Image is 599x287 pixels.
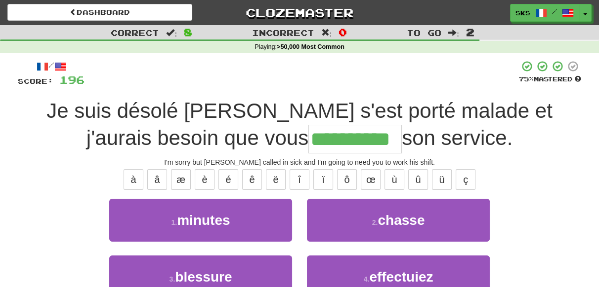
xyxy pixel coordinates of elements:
[111,28,159,37] span: Correct
[252,28,314,37] span: Incorrect
[195,169,214,190] button: è
[369,269,433,285] span: effectuiez
[307,199,490,242] button: 2.chasse
[372,218,378,226] small: 2 .
[378,213,425,228] span: chasse
[519,75,534,83] span: 75 %
[7,4,192,21] a: Dashboard
[147,169,167,190] button: â
[337,169,357,190] button: ô
[321,29,332,37] span: :
[59,73,85,86] span: 196
[432,169,452,190] button: ü
[18,77,53,85] span: Score:
[46,99,552,149] span: Je suis désolé [PERSON_NAME] s'est porté malade et j'aurais besoin que vous
[510,4,579,22] a: sks /
[364,275,370,283] small: 4 .
[402,126,513,149] span: son service.
[552,8,557,15] span: /
[515,8,530,17] span: sks
[466,26,474,38] span: 2
[166,29,177,37] span: :
[175,269,232,285] span: blessure
[171,218,177,226] small: 1 .
[277,43,344,50] strong: >50,000 Most Common
[266,169,286,190] button: ë
[177,213,230,228] span: minutes
[456,169,475,190] button: ç
[408,169,428,190] button: û
[385,169,404,190] button: ù
[448,29,459,37] span: :
[242,169,262,190] button: ê
[361,169,381,190] button: œ
[18,60,85,72] div: /
[407,28,441,37] span: To go
[339,26,347,38] span: 0
[184,26,192,38] span: 8
[171,169,191,190] button: æ
[170,275,175,283] small: 3 .
[519,75,581,84] div: Mastered
[313,169,333,190] button: ï
[207,4,392,21] a: Clozemaster
[218,169,238,190] button: é
[18,157,581,167] div: I'm sorry but [PERSON_NAME] called in sick and I'm going to need you to work his shift.
[124,169,143,190] button: à
[109,199,292,242] button: 1.minutes
[290,169,309,190] button: î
